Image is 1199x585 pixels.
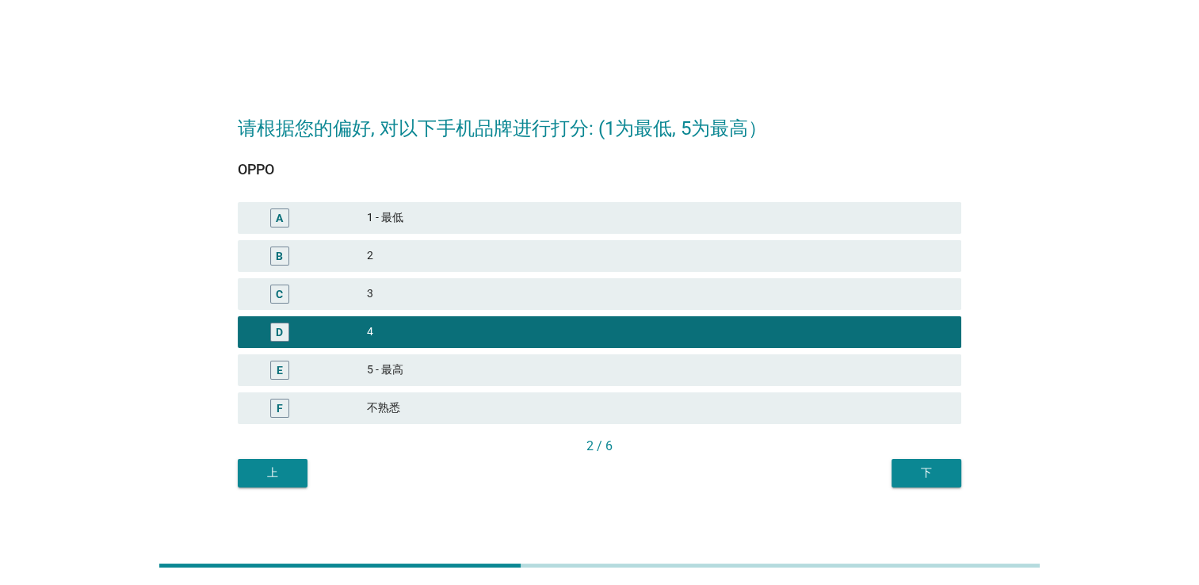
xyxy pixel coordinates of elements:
[276,209,283,226] div: A
[276,323,283,340] div: D
[367,208,949,227] div: 1 - 最低
[277,361,283,378] div: E
[238,437,961,456] div: 2 / 6
[904,465,949,481] div: 下
[367,247,949,266] div: 2
[892,459,961,487] button: 下
[238,98,961,143] h2: 请根据您的偏好, 对以下手机品牌进行打分: (1为最低, 5为最高）
[367,399,949,418] div: 不熟悉
[277,400,283,416] div: F
[238,159,961,180] div: OPPO
[367,285,949,304] div: 3
[238,459,307,487] button: 上
[276,285,283,302] div: C
[250,465,295,481] div: 上
[367,323,949,342] div: 4
[276,247,283,264] div: B
[367,361,949,380] div: 5 - 最高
